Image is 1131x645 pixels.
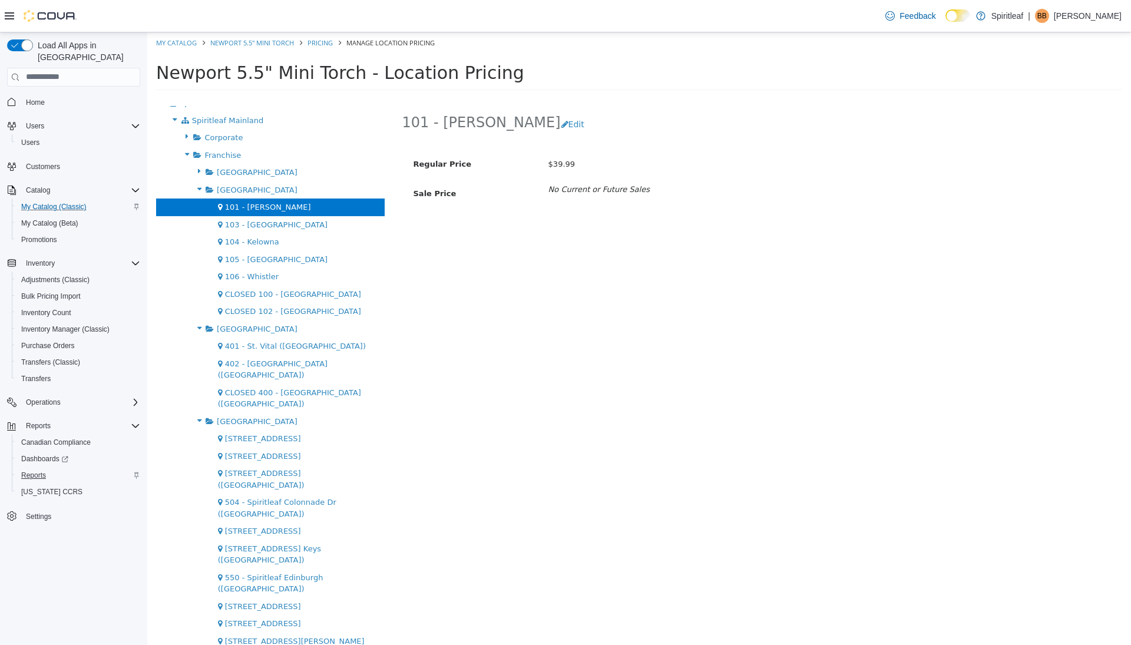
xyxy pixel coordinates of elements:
button: Reports [2,418,145,434]
a: Bulk Pricing Import [16,289,85,303]
button: Promotions [12,231,145,248]
button: Users [21,119,49,133]
a: Newport 5.5" Mini Torch [63,6,147,15]
span: [STREET_ADDRESS] [78,419,154,428]
button: Bulk Pricing Import [12,288,145,305]
a: Customers [21,160,65,174]
span: Adjustments (Classic) [16,273,140,287]
span: Inventory [26,259,55,268]
nav: Complex example [7,89,140,555]
span: [STREET_ADDRESS] Keys ([GEOGRAPHIC_DATA]) [71,512,174,532]
span: [GEOGRAPHIC_DATA] [70,135,150,144]
button: Users [12,134,145,151]
span: Inventory Count [21,308,71,317]
span: CLOSED 400 - [GEOGRAPHIC_DATA] ([GEOGRAPHIC_DATA]) [71,356,214,376]
a: Promotions [16,233,62,247]
a: Reports [16,468,51,482]
span: Dashboards [21,454,68,464]
span: Feedback [899,10,935,22]
button: Catalog [21,183,55,197]
button: Edit [414,81,444,103]
span: Reports [21,471,46,480]
button: My Catalog (Classic) [12,199,145,215]
span: Newport 5.5" Mini Torch - Location Pricing [9,30,377,51]
a: [US_STATE] CCRS [16,485,87,499]
button: Users [2,118,145,134]
button: Transfers [12,371,145,387]
span: $39.99 [401,127,428,136]
span: Bulk Pricing Import [16,289,140,303]
span: Inventory Manager (Classic) [21,325,110,334]
span: Inventory Manager (Classic) [16,322,140,336]
span: Inventory [21,256,140,270]
span: [GEOGRAPHIC_DATA] [70,153,150,162]
button: Reports [21,419,55,433]
span: Regular Price [266,127,324,136]
span: Operations [21,395,140,409]
span: My Catalog (Classic) [21,202,87,211]
button: Inventory [2,255,145,272]
a: My Catalog [9,6,49,15]
span: [GEOGRAPHIC_DATA] [70,385,150,393]
span: My Catalog (Beta) [16,216,140,230]
span: Settings [21,508,140,523]
span: Sale Price [266,157,309,166]
a: Adjustments (Classic) [16,273,94,287]
div: Bobby B [1035,9,1049,23]
a: Dashboards [12,451,145,467]
span: Reports [16,468,140,482]
span: My Catalog (Classic) [16,200,140,214]
span: Corporate [57,101,95,110]
a: Canadian Compliance [16,435,95,449]
span: Adjustments (Classic) [21,275,90,285]
i: No Current or Future Sales [401,153,502,161]
span: Promotions [16,233,140,247]
a: Settings [21,510,56,524]
button: Operations [21,395,65,409]
span: Users [21,138,39,147]
span: 105 - [GEOGRAPHIC_DATA] [78,223,180,231]
a: My Catalog (Classic) [16,200,91,214]
span: 401 - St. Vital ([GEOGRAPHIC_DATA]) [78,309,219,318]
span: Home [21,95,140,110]
p: [PERSON_NAME] [1054,9,1122,23]
a: Pricing [160,6,186,15]
span: [STREET_ADDRESS] [78,587,154,596]
button: Inventory Manager (Classic) [12,321,145,338]
span: 550 - Spiritleaf Edinburgh ([GEOGRAPHIC_DATA]) [71,541,176,561]
span: Transfers (Classic) [21,358,80,367]
button: Inventory [21,256,59,270]
span: [STREET_ADDRESS][PERSON_NAME] [78,604,217,613]
span: [STREET_ADDRESS] [78,402,154,411]
span: Purchase Orders [16,339,140,353]
span: Inventory Count [16,306,140,320]
span: Transfers [21,374,51,383]
span: 504 - Spiritleaf Colonnade Dr ([GEOGRAPHIC_DATA]) [71,465,189,486]
a: Purchase Orders [16,339,80,353]
button: Catalog [2,182,145,199]
span: Catalog [21,183,140,197]
button: Adjustments (Classic) [12,272,145,288]
button: Operations [2,394,145,411]
span: CLOSED 102 - [GEOGRAPHIC_DATA] [78,274,214,283]
span: Operations [26,398,61,407]
a: Inventory Count [16,306,76,320]
span: [STREET_ADDRESS] [78,494,154,503]
span: [STREET_ADDRESS] [78,570,154,578]
span: Customers [26,162,60,171]
span: 104 - Kelowna [78,205,132,214]
span: Reports [21,419,140,433]
span: Bulk Pricing Import [21,292,81,301]
span: Transfers [16,372,140,386]
a: Home [21,95,49,110]
button: Transfers (Classic) [12,354,145,371]
p: Spiritleaf [991,9,1023,23]
span: Transfers (Classic) [16,355,140,369]
button: Inventory Count [12,305,145,321]
span: Canadian Compliance [21,438,91,447]
button: Reports [12,467,145,484]
p: | [1028,9,1030,23]
span: 402 - [GEOGRAPHIC_DATA] ([GEOGRAPHIC_DATA]) [71,327,180,348]
span: Promotions [21,235,57,244]
span: Franchise [57,118,94,127]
